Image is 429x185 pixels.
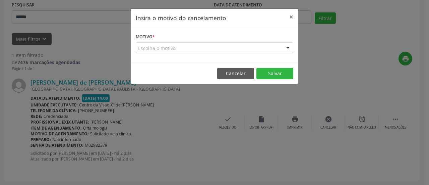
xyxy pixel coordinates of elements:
[285,9,298,25] button: Close
[136,13,226,22] h5: Insira o motivo do cancelamento
[217,68,254,79] button: Cancelar
[256,68,293,79] button: Salvar
[138,45,176,52] span: Escolha o motivo
[136,32,155,42] label: Motivo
